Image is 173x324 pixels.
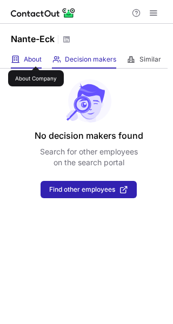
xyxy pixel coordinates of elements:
header: No decision makers found [35,129,143,142]
span: Similar [139,55,161,64]
span: Decision makers [65,55,116,64]
span: Find other employees [49,186,115,193]
img: No leads found [65,79,112,123]
button: Find other employees [41,181,137,198]
span: About [24,55,42,64]
p: Search for other employees on the search portal [40,146,138,168]
img: ContactOut v5.3.10 [11,6,76,19]
h1: Nante-Eck [11,32,55,45]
